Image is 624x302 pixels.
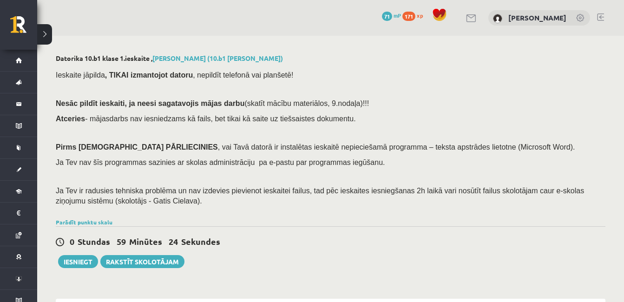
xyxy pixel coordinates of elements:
span: - mājasdarbs nav iesniedzams kā fails, bet tikai kā saite uz tiešsaistes dokumentu. [56,115,356,123]
span: Minūtes [129,236,162,247]
span: 59 [117,236,126,247]
span: Ja Tev nav šīs programmas sazinies ar skolas administrāciju pa e-pastu par programmas iegūšanu. [56,158,385,166]
button: Iesniegt [58,255,98,268]
span: Nesāc pildīt ieskaiti, ja neesi sagatavojis mājas darbu [56,99,244,107]
span: , vai Tavā datorā ir instalētas ieskaitē nepieciešamā programma – teksta apstrādes lietotne (Micr... [218,143,575,151]
b: Atceries [56,115,85,123]
span: xp [417,12,423,19]
b: , TIKAI izmantojot datoru [105,71,193,79]
a: Rīgas 1. Tālmācības vidusskola [10,16,37,39]
a: [PERSON_NAME] [508,13,566,22]
h2: Datorika 10.b1 klase 1.ieskaite , [56,54,605,62]
span: 171 [402,12,415,21]
a: 171 xp [402,12,427,19]
span: Pirms [DEMOGRAPHIC_DATA] PĀRLIECINIES [56,143,218,151]
a: Rakstīt skolotājam [100,255,184,268]
a: [PERSON_NAME] (10.b1 [PERSON_NAME]) [152,54,283,62]
span: Ieskaite jāpilda , nepildīt telefonā vai planšetē! [56,71,293,79]
span: 71 [382,12,392,21]
span: Sekundes [181,236,220,247]
span: (skatīt mācību materiālos, 9.nodaļa)!!! [244,99,369,107]
a: 71 mP [382,12,401,19]
span: 0 [70,236,74,247]
a: Parādīt punktu skalu [56,218,112,226]
span: Stundas [78,236,110,247]
span: Ja Tev ir radusies tehniska problēma un nav izdevies pievienot ieskaitei failus, tad pēc ieskaite... [56,187,584,205]
img: Ksenija Alne [493,14,502,23]
span: mP [394,12,401,19]
span: 24 [169,236,178,247]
